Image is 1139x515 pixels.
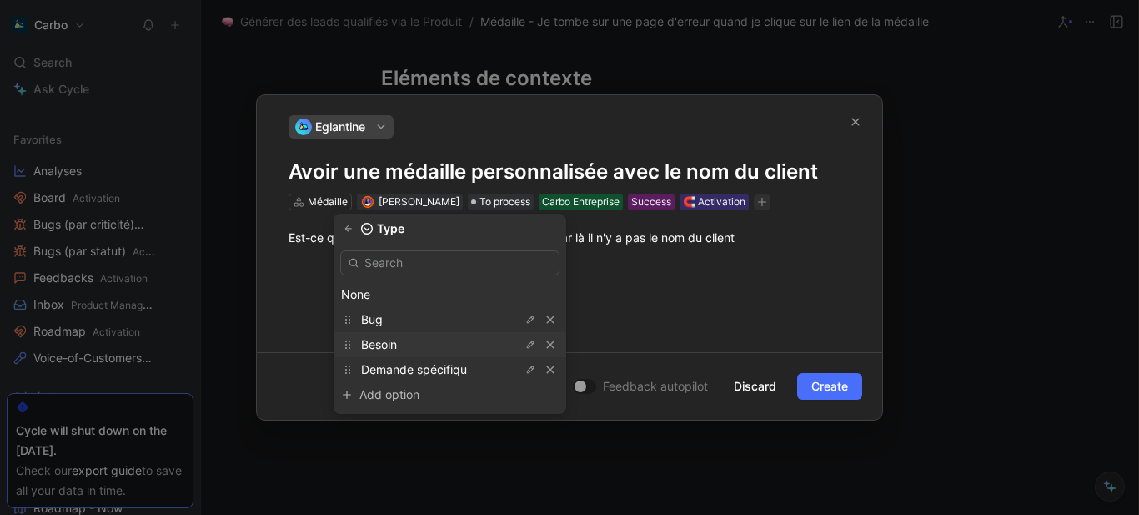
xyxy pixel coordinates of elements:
[359,385,484,405] div: Add option
[361,312,383,326] span: Bug
[334,307,566,332] div: Bug
[341,285,559,305] div: None
[334,220,566,237] div: Type
[334,357,566,382] div: Demande spécifiqu
[340,250,559,275] input: Search
[361,362,467,376] span: Demande spécifiqu
[361,337,397,351] span: Besoin
[334,332,566,357] div: Besoin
